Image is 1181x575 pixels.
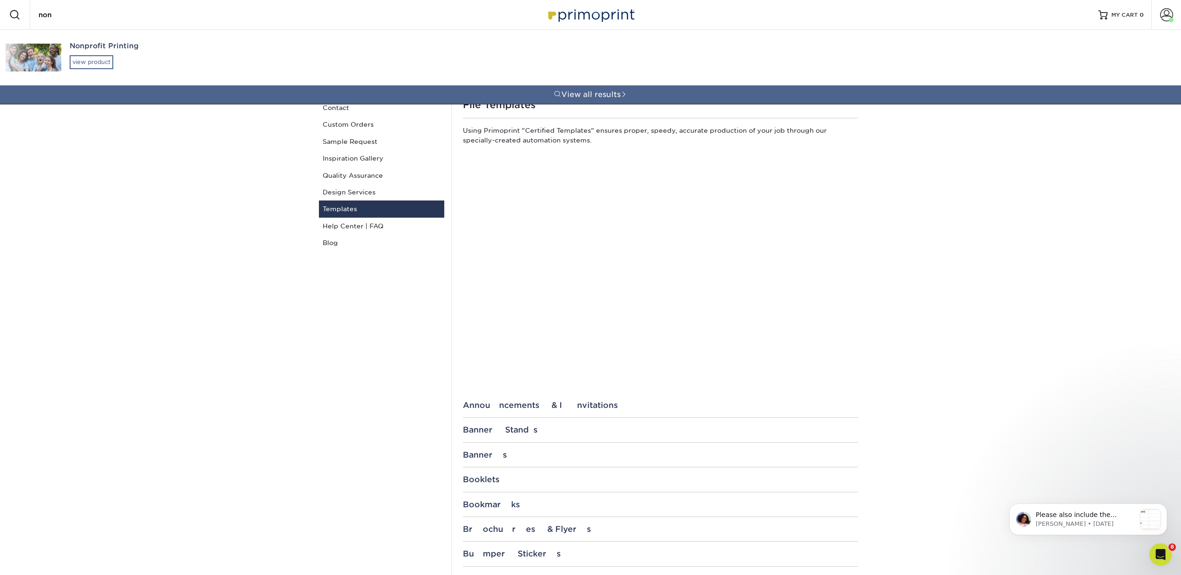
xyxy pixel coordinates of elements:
[1149,543,1172,566] iframe: Intercom live chat
[70,55,113,69] div: view product
[319,167,444,184] a: Quality Assurance
[319,116,444,133] a: Custom Orders
[544,5,637,25] img: Primoprint
[319,133,444,150] a: Sample Request
[463,99,858,110] h1: File Templates
[70,41,383,52] div: Nonprofit Printing
[319,234,444,251] a: Blog
[463,524,858,534] div: Brochures & Flyers
[319,99,444,116] a: Contact
[995,485,1181,550] iframe: Intercom notifications message
[463,500,858,509] div: Bookmarks
[319,184,444,200] a: Design Services
[463,425,858,434] div: Banner Stands
[1140,12,1144,18] span: 0
[463,126,858,149] p: Using Primoprint "Certified Templates" ensures proper, speedy, accurate production of your job th...
[463,549,858,558] div: Bumper Stickers
[319,150,444,167] a: Inspiration Gallery
[1111,11,1138,19] span: MY CART
[463,450,858,459] div: Banners
[6,44,61,71] img: Nonprofit Printing
[319,200,444,217] a: Templates
[463,401,858,410] div: Announcements & Invitations
[1168,543,1176,551] span: 8
[38,9,128,20] input: SEARCH PRODUCTS.....
[463,475,858,484] div: Booklets
[319,218,444,234] a: Help Center | FAQ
